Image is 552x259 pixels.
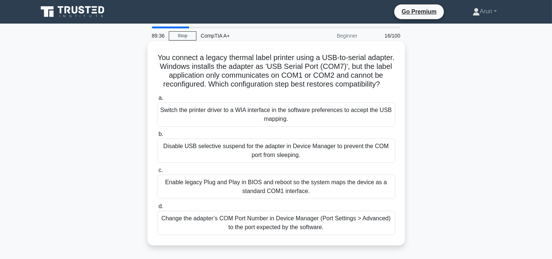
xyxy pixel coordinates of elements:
[397,7,441,16] a: Go Premium
[157,139,395,163] div: Disable USB selective suspend for the adapter in Device Manager to prevent the COM port from slee...
[159,167,163,173] span: c.
[159,131,163,137] span: b.
[362,28,405,43] div: 16/100
[156,53,396,89] h5: You connect a legacy thermal label printer using a USB-to-serial adapter. Windows installs the ad...
[159,203,163,209] span: d.
[157,175,395,199] div: Enable legacy Plug and Play in BIOS and reboot so the system maps the device as a standard COM1 i...
[157,102,395,127] div: Switch the printer driver to a WIA interface in the software preferences to accept the USB mapping.
[147,28,169,43] div: 89:36
[157,211,395,235] div: Change the adapter’s COM Port Number in Device Manager (Port Settings > Advanced) to the port exp...
[298,28,362,43] div: Beginner
[169,31,196,41] a: Stop
[196,28,298,43] div: CompTIA A+
[159,95,163,101] span: a.
[455,4,514,19] a: Arun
